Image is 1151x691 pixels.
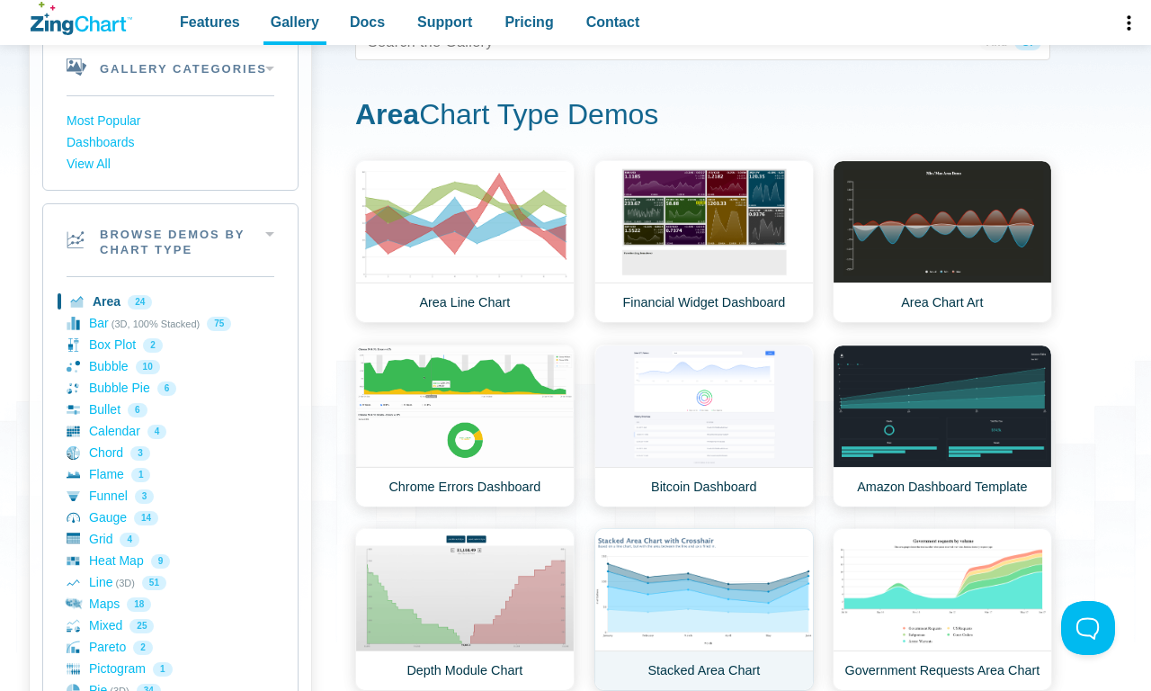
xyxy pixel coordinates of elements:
a: Most Popular [67,111,274,132]
a: View All [67,154,274,175]
a: Stacked Area Chart [594,528,814,691]
h2: Browse Demos By Chart Type [43,204,298,276]
strong: Area [355,98,419,130]
a: ZingChart Logo. Click to return to the homepage [31,2,132,35]
span: Contact [586,10,640,34]
a: Chrome Errors Dashboard [355,345,575,507]
span: Pricing [504,10,553,34]
span: Support [417,10,472,34]
a: Area Line Chart [355,160,575,323]
h1: Chart Type Demos [355,96,1050,137]
h2: Gallery Categories [43,39,298,95]
a: Depth Module Chart [355,528,575,691]
a: Area Chart Art [833,160,1052,323]
span: Docs [350,10,385,34]
span: Gallery [271,10,319,34]
a: Amazon Dashboard Template [833,345,1052,507]
a: Financial Widget Dashboard [594,160,814,323]
a: Government Requests Area Chart [833,528,1052,691]
iframe: Toggle Customer Support [1061,601,1115,655]
span: Features [180,10,240,34]
a: Dashboards [67,132,274,154]
a: Bitcoin Dashboard [594,345,814,507]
